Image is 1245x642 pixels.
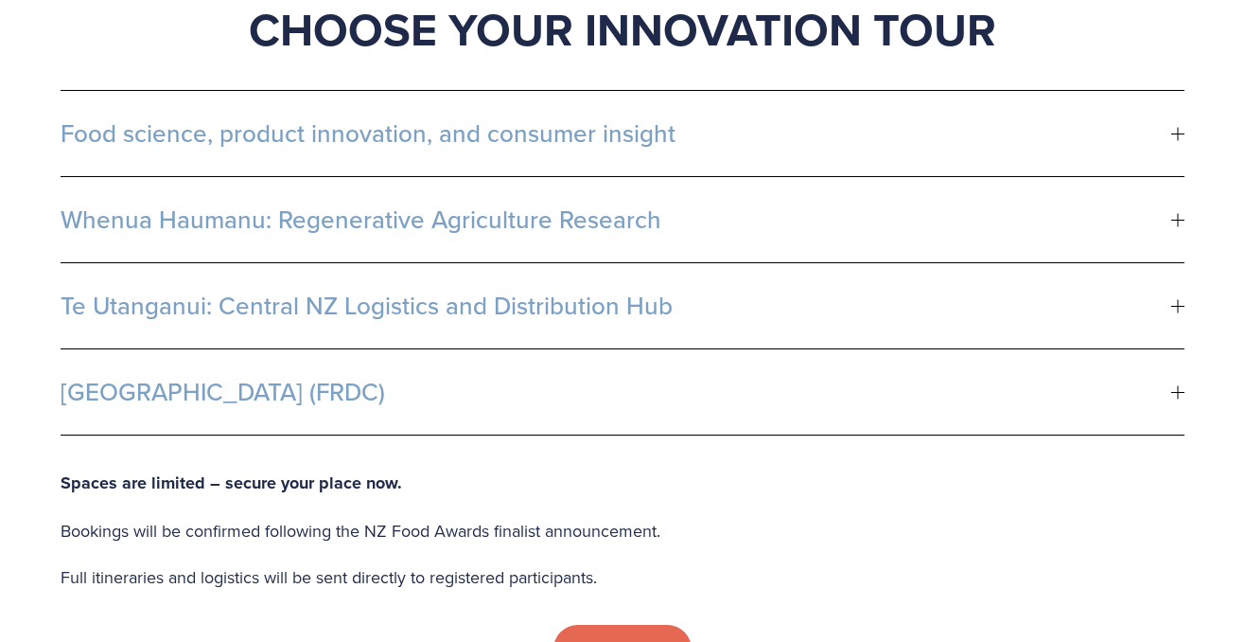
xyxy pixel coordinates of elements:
span: [GEOGRAPHIC_DATA] (FRDC) [61,378,1171,406]
p: Full itineraries and logistics will be sent directly to registered participants. [61,562,1184,593]
button: Whenua Haumanu: Regenerative Agriculture Research [61,177,1184,262]
h1: Choose Your Innovation Tour [61,1,1184,58]
strong: Spaces are limited – secure your place now. [61,471,402,495]
span: Food science, product innovation, and consumer insight [61,119,1171,148]
button: [GEOGRAPHIC_DATA] (FRDC) [61,349,1184,435]
p: Bookings will be confirmed following the NZ Food Awards finalist announcement. [61,516,1184,546]
span: Te Utanganui: Central NZ Logistics and Distribution Hub [61,292,1171,320]
button: Food science, product innovation, and consumer insight [61,91,1184,176]
button: Te Utanganui: Central NZ Logistics and Distribution Hub [61,263,1184,348]
span: Whenua Haumanu: Regenerative Agriculture Research [61,205,1171,234]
